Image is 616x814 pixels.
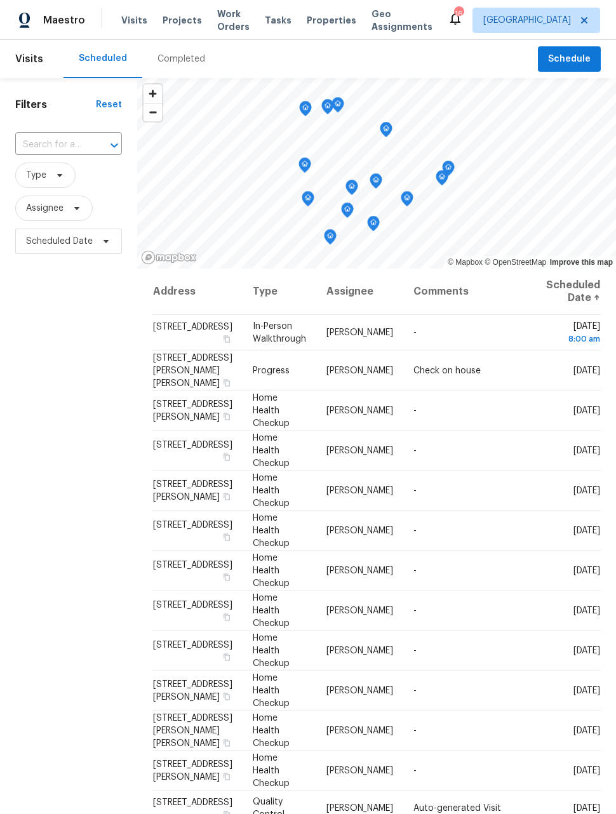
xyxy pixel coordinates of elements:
span: Properties [307,14,356,27]
div: Map marker [331,97,344,117]
th: Address [152,269,243,315]
button: Copy Address [221,737,232,748]
span: Home Health Checkup [253,753,290,787]
button: Copy Address [221,490,232,502]
span: [DATE] [573,606,600,615]
span: [PERSON_NAME] [326,446,393,455]
span: Home Health Checkup [253,393,290,427]
span: [DATE] [573,526,600,535]
span: Tasks [265,16,291,25]
span: Work Orders [217,8,250,33]
button: Copy Address [221,690,232,702]
a: Improve this map [550,258,613,267]
span: [PERSON_NAME] [326,804,393,813]
button: Copy Address [221,571,232,582]
button: Copy Address [221,451,232,462]
button: Copy Address [221,651,232,662]
span: Home Health Checkup [253,553,290,587]
button: Copy Address [221,377,232,388]
span: [PERSON_NAME] [326,686,393,695]
div: Map marker [370,173,382,193]
span: [STREET_ADDRESS] [153,560,232,569]
span: [STREET_ADDRESS] [153,440,232,449]
div: Map marker [345,180,358,199]
th: Comments [403,269,536,315]
span: [STREET_ADDRESS] [153,600,232,609]
th: Scheduled Date ↑ [536,269,601,315]
h1: Filters [15,98,96,111]
span: [GEOGRAPHIC_DATA] [483,14,571,27]
button: Copy Address [221,333,232,345]
span: [STREET_ADDRESS][PERSON_NAME] [153,479,232,501]
th: Type [243,269,316,315]
button: Copy Address [221,770,232,782]
span: Home Health Checkup [253,593,290,627]
span: [STREET_ADDRESS][PERSON_NAME] [153,399,232,421]
div: Scheduled [79,52,127,65]
span: Scheduled Date [26,235,93,248]
div: Map marker [436,170,448,190]
span: [DATE] [573,686,600,695]
span: [PERSON_NAME] [326,486,393,495]
span: [DATE] [573,486,600,495]
span: - [413,766,417,775]
span: - [413,606,417,615]
span: [DATE] [573,726,600,735]
div: Map marker [401,191,413,211]
span: Projects [163,14,202,27]
span: [PERSON_NAME] [326,366,393,375]
span: [PERSON_NAME] [326,766,393,775]
span: - [413,446,417,455]
span: - [413,726,417,735]
button: Zoom out [144,103,162,121]
button: Zoom in [144,84,162,103]
span: [STREET_ADDRESS][PERSON_NAME][PERSON_NAME] [153,713,232,747]
a: Mapbox [448,258,483,267]
span: - [413,566,417,575]
span: [PERSON_NAME] [326,726,393,735]
span: [STREET_ADDRESS][PERSON_NAME] [153,759,232,781]
button: Copy Address [221,410,232,422]
div: Map marker [299,101,312,121]
span: Visits [15,45,43,73]
span: Progress [253,366,290,375]
span: - [413,328,417,337]
div: Map marker [298,157,311,177]
span: [DATE] [573,366,600,375]
div: Map marker [321,99,334,119]
span: [DATE] [573,646,600,655]
span: Home Health Checkup [253,513,290,547]
th: Assignee [316,269,403,315]
span: Home Health Checkup [253,673,290,707]
div: Map marker [367,216,380,236]
a: OpenStreetMap [485,258,546,267]
span: [PERSON_NAME] [326,406,393,415]
span: [STREET_ADDRESS][PERSON_NAME][PERSON_NAME] [153,353,232,387]
span: Auto-generated Visit [413,804,501,813]
span: [DATE] [546,322,600,345]
span: - [413,686,417,695]
button: Schedule [538,46,601,72]
span: Geo Assignments [372,8,432,33]
div: Completed [157,53,205,65]
span: Visits [121,14,147,27]
span: [STREET_ADDRESS][PERSON_NAME] [153,679,232,701]
span: Home Health Checkup [253,713,290,747]
span: - [413,486,417,495]
span: [DATE] [573,406,600,415]
span: [STREET_ADDRESS] [153,520,232,529]
div: 8:00 am [546,333,600,345]
span: [PERSON_NAME] [326,526,393,535]
span: [PERSON_NAME] [326,566,393,575]
span: Assignee [26,202,64,215]
span: [PERSON_NAME] [326,646,393,655]
div: 16 [454,8,463,20]
span: - [413,406,417,415]
span: Schedule [548,51,591,67]
div: Reset [96,98,122,111]
span: [DATE] [573,804,600,813]
button: Copy Address [221,531,232,542]
div: Map marker [442,161,455,180]
span: [DATE] [573,566,600,575]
